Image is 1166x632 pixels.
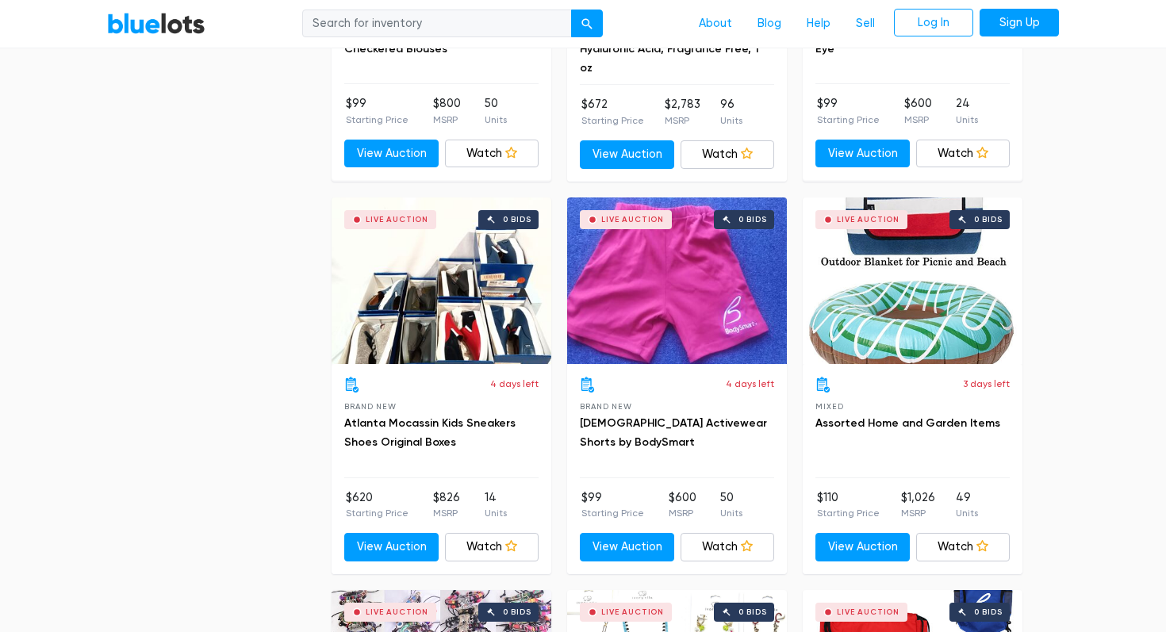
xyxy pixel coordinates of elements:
[894,9,973,37] a: Log In
[904,95,932,127] li: $600
[980,9,1059,37] a: Sign Up
[567,197,787,364] a: Live Auction 0 bids
[901,489,935,521] li: $1,026
[344,416,516,449] a: Atlanta Mocassin Kids Sneakers Shoes Original Boxes
[843,9,888,39] a: Sell
[332,197,551,364] a: Live Auction 0 bids
[581,489,644,521] li: $99
[433,113,461,127] p: MSRP
[916,533,1011,561] a: Watch
[503,216,531,224] div: 0 bids
[581,506,644,520] p: Starting Price
[720,113,742,128] p: Units
[601,216,664,224] div: Live Auction
[815,23,993,56] a: Guess Bracelets - Genuine Tiger Eye
[490,377,539,391] p: 4 days left
[580,140,674,169] a: View Auction
[445,533,539,561] a: Watch
[503,608,531,616] div: 0 bids
[601,608,664,616] div: Live Auction
[738,216,767,224] div: 0 bids
[817,95,880,127] li: $99
[956,506,978,520] p: Units
[956,489,978,521] li: 49
[901,506,935,520] p: MSRP
[445,140,539,168] a: Watch
[686,9,745,39] a: About
[346,113,408,127] p: Starting Price
[815,533,910,561] a: View Auction
[669,489,696,521] li: $600
[366,216,428,224] div: Live Auction
[346,95,408,127] li: $99
[817,506,880,520] p: Starting Price
[974,608,1003,616] div: 0 bids
[433,95,461,127] li: $800
[817,113,880,127] p: Starting Price
[745,9,794,39] a: Blog
[817,489,880,521] li: $110
[344,402,396,411] span: Brand New
[956,113,978,127] p: Units
[302,10,572,38] input: Search for inventory
[916,140,1011,168] a: Watch
[344,140,439,168] a: View Auction
[794,9,843,39] a: Help
[815,402,843,411] span: Mixed
[681,140,775,169] a: Watch
[580,416,767,449] a: [DEMOGRAPHIC_DATA] Activewear Shorts by BodySmart
[720,489,742,521] li: 50
[815,416,1000,430] a: Assorted Home and Garden Items
[344,533,439,561] a: View Auction
[665,113,700,128] p: MSRP
[720,96,742,128] li: 96
[346,506,408,520] p: Starting Price
[803,197,1022,364] a: Live Auction 0 bids
[485,113,507,127] p: Units
[665,96,700,128] li: $2,783
[974,216,1003,224] div: 0 bids
[366,608,428,616] div: Live Auction
[681,533,775,561] a: Watch
[344,23,516,56] a: [DEMOGRAPHIC_DATA] Privilege Checkered Blouses
[669,506,696,520] p: MSRP
[581,113,644,128] p: Starting Price
[963,377,1010,391] p: 3 days left
[580,533,674,561] a: View Auction
[485,95,507,127] li: 50
[956,95,978,127] li: 24
[433,489,460,521] li: $826
[837,608,899,616] div: Live Auction
[107,12,205,35] a: BlueLots
[837,216,899,224] div: Live Auction
[726,377,774,391] p: 4 days left
[580,402,631,411] span: Brand New
[485,489,507,521] li: 14
[904,113,932,127] p: MSRP
[720,506,742,520] p: Units
[738,608,767,616] div: 0 bids
[485,506,507,520] p: Units
[581,96,644,128] li: $672
[346,489,408,521] li: $620
[433,506,460,520] p: MSRP
[815,140,910,168] a: View Auction
[580,23,759,75] a: CeraVe Vitamin C Serum with Hyaluronic Acid, Fragrance Free, 1 oz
